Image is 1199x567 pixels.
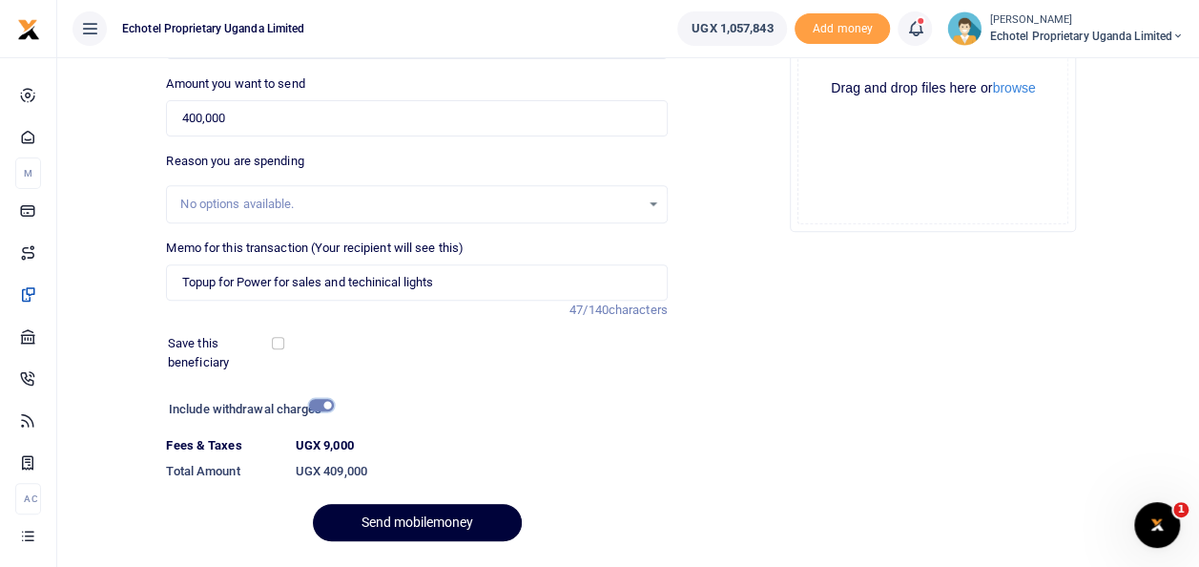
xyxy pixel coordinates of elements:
h6: Include withdrawal charges [169,402,325,417]
li: Toup your wallet [795,13,890,45]
h6: UGX 409,000 [296,464,668,479]
iframe: Intercom live chat [1134,502,1180,548]
div: No options available. [180,195,639,214]
input: Enter extra information [166,264,667,301]
label: Reason you are spending [166,152,303,171]
li: M [15,157,41,189]
span: 1 [1173,502,1189,517]
img: profile-user [947,11,982,46]
label: Amount you want to send [166,74,304,94]
button: browse [992,81,1035,94]
div: Drag and drop files here or [798,79,1067,97]
dt: Fees & Taxes [158,436,287,455]
span: UGX 1,057,843 [692,19,773,38]
a: Add money [795,20,890,34]
img: logo-small [17,18,40,41]
label: Memo for this transaction (Your recipient will see this) [166,239,464,258]
input: UGX [166,100,667,136]
h6: Total Amount [166,464,279,479]
span: Echotel Proprietary Uganda Limited [114,20,312,37]
span: characters [609,303,668,317]
span: Echotel Proprietary Uganda Limited [989,28,1184,45]
small: [PERSON_NAME] [989,12,1184,29]
label: UGX 9,000 [296,436,354,455]
button: Send mobilemoney [313,504,522,541]
a: logo-small logo-large logo-large [17,21,40,35]
span: 47/140 [569,303,609,317]
label: Save this beneficiary [168,334,275,371]
li: Wallet ballance [670,11,795,46]
a: UGX 1,057,843 [677,11,787,46]
a: profile-user [PERSON_NAME] Echotel Proprietary Uganda Limited [947,11,1184,46]
span: Add money [795,13,890,45]
li: Ac [15,483,41,514]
